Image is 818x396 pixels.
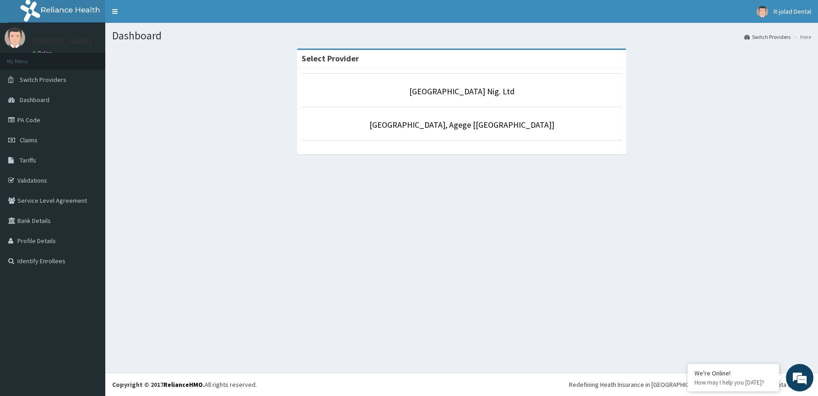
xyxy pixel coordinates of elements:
[163,380,203,389] a: RelianceHMO
[20,136,38,144] span: Claims
[112,380,205,389] strong: Copyright © 2017 .
[694,379,772,386] p: How may I help you today?
[105,373,818,396] footer: All rights reserved.
[694,369,772,377] div: We're Online!
[32,50,54,56] a: Online
[302,53,359,64] strong: Select Provider
[757,6,768,17] img: User Image
[32,37,92,45] p: [PERSON_NAME]
[744,33,791,41] a: Switch Providers
[569,380,811,389] div: Redefining Heath Insurance in [GEOGRAPHIC_DATA] using Telemedicine and Data Science!
[20,156,36,164] span: Tariffs
[20,96,49,104] span: Dashboard
[409,86,515,97] a: [GEOGRAPHIC_DATA] Nig. Ltd
[112,30,811,42] h1: Dashboard
[5,27,25,48] img: User Image
[774,7,811,16] span: R-jolad Dental
[791,33,811,41] li: Here
[20,76,66,84] span: Switch Providers
[369,119,554,130] a: [GEOGRAPHIC_DATA], Agege [[GEOGRAPHIC_DATA]]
